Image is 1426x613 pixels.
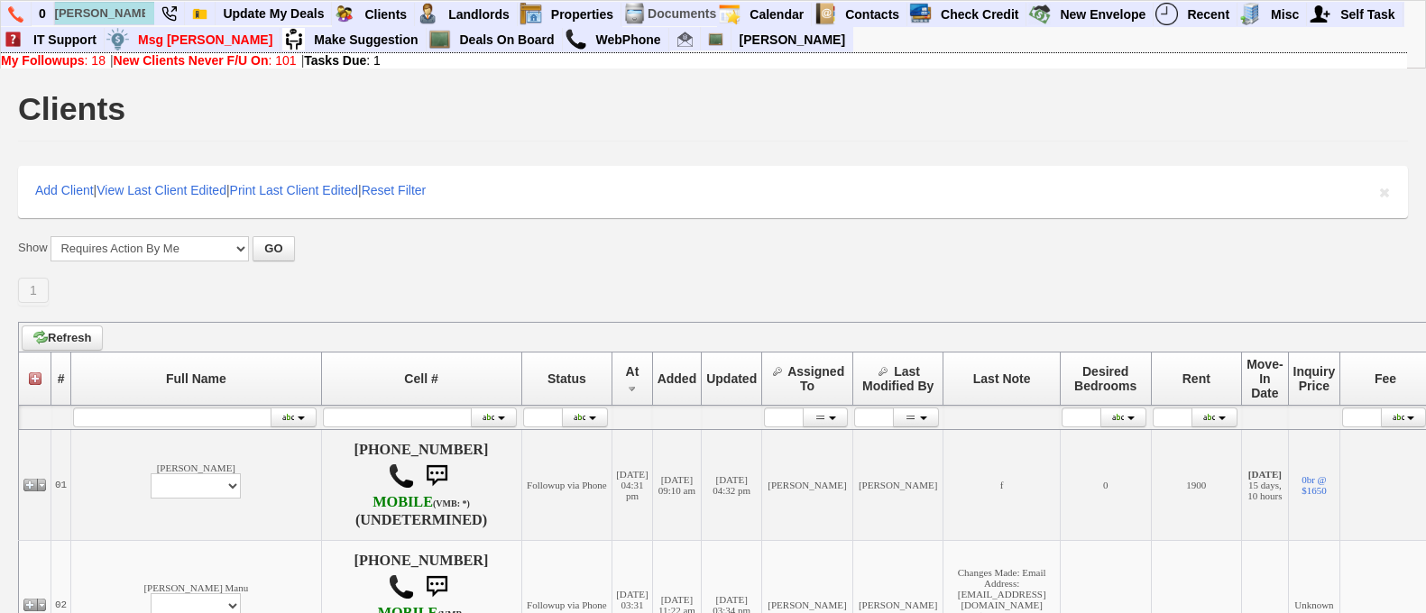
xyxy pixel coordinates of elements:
span: At [626,364,639,379]
img: call.png [565,28,587,50]
a: New Envelope [1053,3,1154,26]
span: Updated [706,371,757,386]
font: MOBILE [373,494,433,510]
label: Show [18,240,48,256]
img: Bookmark.png [192,6,207,22]
a: IT Support [26,28,105,51]
div: | | | [18,166,1408,218]
img: call.png [388,462,415,489]
span: Cell # [404,371,437,386]
img: gmoney.png [1028,3,1051,25]
b: [DATE] [1248,469,1282,480]
td: [DATE] 04:32 pm [702,429,762,540]
img: su2.jpg [282,28,305,50]
td: [PERSON_NAME] [762,429,853,540]
td: 15 days, 10 hours [1242,429,1288,540]
td: [PERSON_NAME] [71,429,321,540]
a: Clients [357,3,415,26]
span: Move-In Date [1247,357,1283,400]
a: New Clients Never F/U On: 101 [114,53,297,68]
td: 0 [1060,429,1151,540]
span: Added [658,371,697,386]
img: money.png [106,28,129,50]
a: Contacts [838,3,907,26]
td: [PERSON_NAME] [852,429,943,540]
b: My Followups [1,53,85,68]
img: jorge@homesweethomeproperties.com [677,32,693,47]
td: Followup via Phone [521,429,612,540]
img: phone22.png [161,6,177,22]
a: View Last Client Edited [97,183,226,197]
a: Recent [1180,3,1237,26]
b: New Clients Never F/U On [114,53,269,68]
img: phone.png [8,6,23,23]
span: Desired Bedrooms [1074,364,1136,393]
img: creditreport.png [909,3,932,25]
img: help2.png [2,28,24,50]
input: Quick Search [55,2,154,24]
img: chalkboard.png [708,32,723,47]
img: officebldg.png [1239,3,1262,25]
span: Last Modified By [862,364,934,393]
a: Misc [1264,3,1307,26]
a: Print Last Client Edited [230,183,358,197]
a: Reset Filter [362,183,427,197]
img: landlord.png [417,3,439,25]
a: Check Credit [934,3,1026,26]
span: Inquiry Price [1293,364,1336,393]
font: (VMB: *) [433,499,470,508]
td: 01 [51,429,71,540]
div: | | [1,53,1407,68]
button: GO [253,236,294,261]
img: docs.png [623,3,646,25]
a: Msg [PERSON_NAME] [131,28,281,51]
td: [DATE] 09:10 am [652,429,702,540]
img: properties.png [520,3,542,25]
font: Msg [PERSON_NAME] [138,32,272,47]
img: sms.png [419,458,455,494]
td: [DATE] 04:31 pm [612,429,652,540]
b: Verizon Wireless [373,494,470,510]
span: Full Name [166,371,226,386]
a: Calendar [742,3,812,26]
td: 1900 [1151,429,1242,540]
span: Assigned To [787,364,844,393]
img: call.png [388,573,415,600]
a: Deals On Board [453,28,563,51]
span: Last Note [973,371,1031,386]
img: clients.png [333,3,355,25]
span: Rent [1182,371,1210,386]
a: Update My Deals [216,2,332,25]
img: myadd.png [1309,3,1331,25]
td: Documents [647,2,717,26]
a: 0br @ $1650 [1302,474,1327,496]
h1: Clients [18,93,125,125]
a: My Followups: 18 [1,53,106,68]
a: Refresh [22,325,103,351]
a: Properties [544,3,621,26]
img: recent.png [1155,3,1178,25]
span: Status [547,371,586,386]
a: Self Task [1333,3,1403,26]
th: # [51,352,71,405]
a: [PERSON_NAME] [732,28,852,51]
td: f [943,429,1060,540]
a: Landlords [441,3,518,26]
img: appt_icon.png [718,3,741,25]
b: Tasks Due [304,53,366,68]
img: sms.png [419,569,455,605]
img: chalkboard.png [428,28,451,50]
a: Tasks Due: 1 [304,53,381,68]
a: Make Suggestion [307,28,426,51]
img: contact.png [814,3,836,25]
a: 0 [32,2,54,25]
a: Add Client [35,183,94,197]
a: 1 [18,278,49,303]
span: Fee [1375,371,1396,386]
a: WebPhone [589,28,669,51]
h4: [PHONE_NUMBER] (UNDETERMINED) [326,442,518,528]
